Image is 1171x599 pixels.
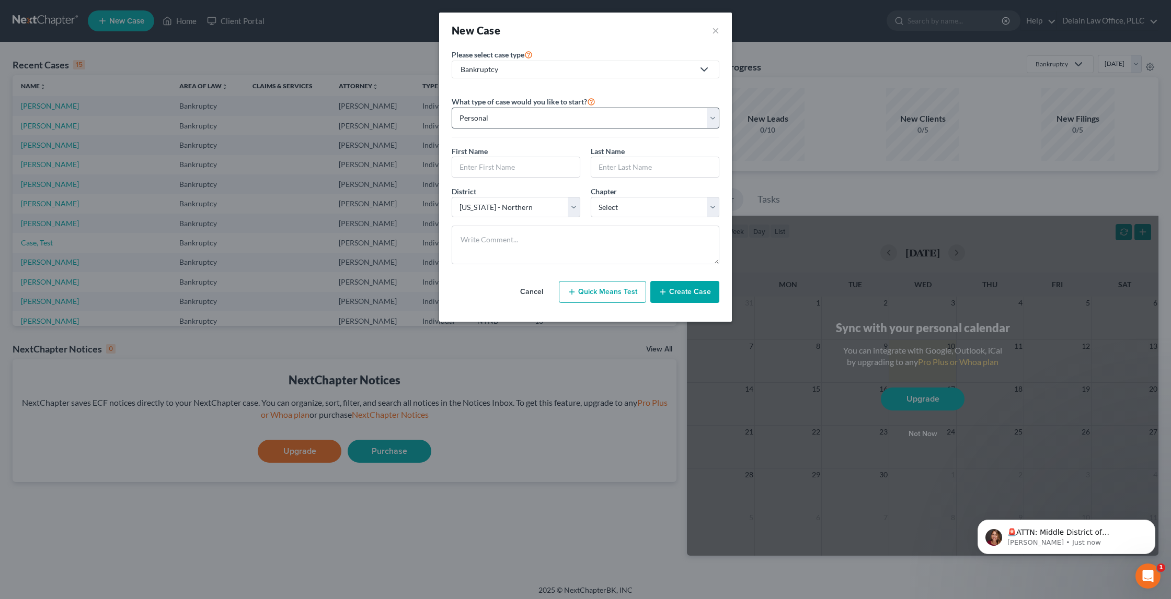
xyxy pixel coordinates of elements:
[650,281,719,303] button: Create Case
[591,147,625,156] span: Last Name
[509,281,555,302] button: Cancel
[452,95,595,108] label: What type of case would you like to start?
[452,147,488,156] span: First Name
[962,498,1171,571] iframe: Intercom notifications message
[1157,563,1165,572] span: 1
[452,157,580,177] input: Enter First Name
[591,157,719,177] input: Enter Last Name
[1135,563,1161,589] iframe: Intercom live chat
[452,24,500,37] strong: New Case
[452,50,524,59] span: Please select case type
[452,187,476,196] span: District
[559,281,646,303] button: Quick Means Test
[712,23,719,38] button: ×
[591,187,617,196] span: Chapter
[461,64,694,75] div: Bankruptcy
